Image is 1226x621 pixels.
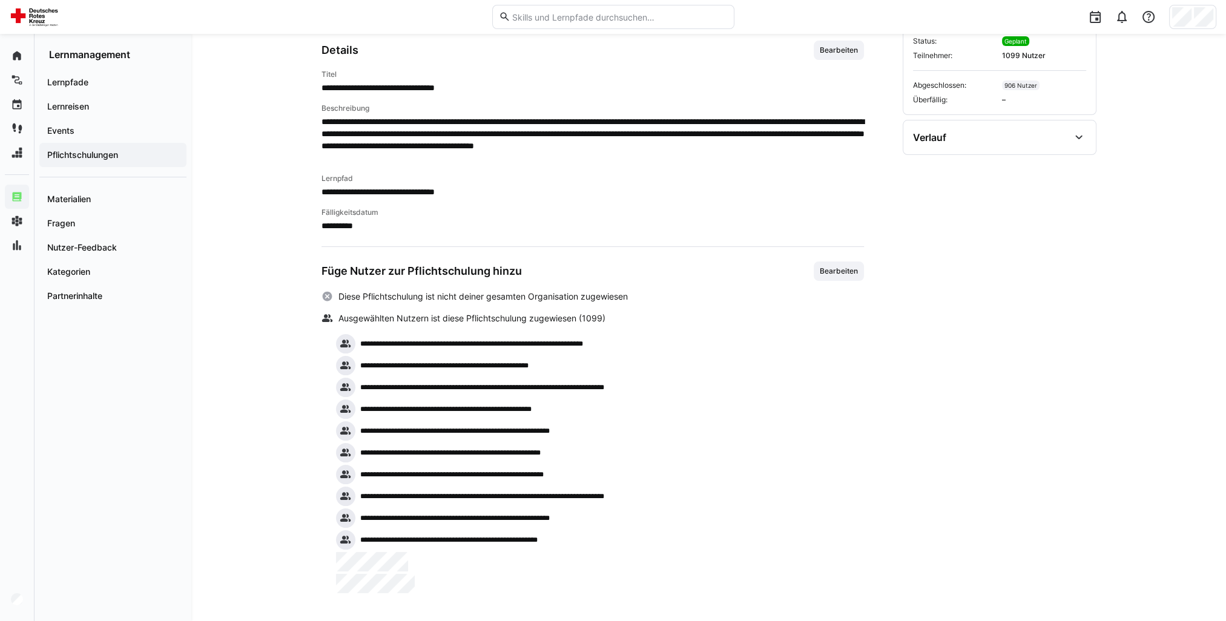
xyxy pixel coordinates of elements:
div: Verlauf [913,131,946,143]
button: Bearbeiten [814,41,864,60]
span: Abgeschlossen: [913,80,997,90]
h3: Details [321,44,358,57]
span: – [1002,95,1086,105]
h4: Fälligkeitsdatum [321,208,864,217]
h4: Titel [321,70,864,79]
span: Bearbeiten [819,45,859,55]
span: Diese Pflichtschulung ist nicht deiner gesamten Organisation zugewiesen [338,291,627,303]
h4: Lernpfad [321,174,864,183]
span: Ausgewählten Nutzern ist diese Pflichtschulung zugewiesen (1099) [338,312,605,324]
span: Überfällig: [913,95,997,105]
button: Bearbeiten [814,261,864,281]
span: 906 Nutzer [1004,82,1037,89]
h3: Füge Nutzer zur Pflichtschulung hinzu [321,264,522,278]
input: Skills und Lernpfade durchsuchen… [510,11,727,22]
span: Status: [913,36,997,46]
span: Geplant [1004,38,1027,45]
h4: Beschreibung [321,103,864,113]
span: 1099 Nutzer [1002,51,1086,61]
span: Bearbeiten [819,266,859,276]
span: Teilnehmer: [913,51,997,61]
